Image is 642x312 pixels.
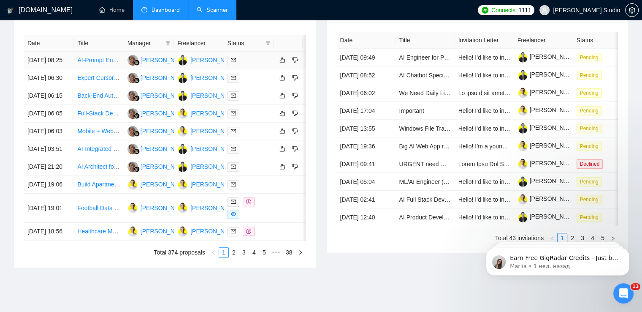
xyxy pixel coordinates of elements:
button: setting [625,3,639,17]
span: like [279,110,285,117]
td: [DATE] 03:51 [24,140,74,158]
a: setting [625,7,639,14]
td: [DATE] 19:06 [24,176,74,194]
td: [DATE] 19:36 [337,137,396,155]
td: [DATE] 18:56 [24,223,74,241]
td: AI-Integrated Mobile App Development [74,140,124,158]
a: PO[PERSON_NAME] [177,181,239,187]
a: PO[PERSON_NAME] [127,204,189,211]
a: 3 [239,248,249,257]
span: dislike [292,74,298,81]
a: Back-End Automation Specialist for AI Voice Agency [77,92,214,99]
img: PO [177,226,188,237]
button: left [209,247,219,257]
a: Full-Stack Development [77,110,140,117]
img: PO [177,126,188,137]
button: dislike [290,90,300,101]
span: dislike [292,128,298,134]
td: Back-End Automation Specialist for AI Voice Agency [74,87,124,105]
button: dislike [290,55,300,65]
img: c1bBOMkr7XpqiniLNdtTYsCyjBuWqxpSpk_nHUs3wxg_2yvd6Mq6Q81VTMw3zO58sd [517,70,528,80]
td: [DATE] 19:01 [24,194,74,223]
li: 1 [219,247,229,257]
img: YT [177,161,188,172]
button: right [295,247,306,257]
button: dislike [290,108,300,118]
span: filter [264,37,272,49]
img: PO [127,226,138,237]
div: [PERSON_NAME] [141,203,189,213]
div: [PERSON_NAME] [190,203,239,213]
td: Football Data & Scouting System Builder (Confidential Club Project) [74,194,124,223]
a: YT[PERSON_NAME] [177,92,239,99]
span: 1111 [518,5,531,15]
img: PO [127,179,138,190]
a: Healthcare Management System Development [77,228,200,235]
div: [PERSON_NAME] [190,109,239,118]
button: like [277,144,287,154]
button: like [277,73,287,83]
button: like [277,108,287,118]
button: like [277,90,287,101]
img: MC [127,90,138,101]
a: MC[PERSON_NAME] [127,163,189,170]
li: Next 5 Pages [269,247,283,257]
a: PO[PERSON_NAME] [127,227,189,234]
a: 38 [283,248,295,257]
a: [PERSON_NAME] [517,195,578,202]
a: [PERSON_NAME] [517,142,578,149]
a: Pending [577,196,605,203]
button: like [277,126,287,136]
a: YT[PERSON_NAME] [177,145,239,152]
td: [DATE] 05:04 [337,173,396,191]
img: c1bBOMkr7XpqiniLNdtTYsCyjBuWqxpSpk_nHUs3wxg_2yvd6Mq6Q81VTMw3zO58sd [517,212,528,222]
span: eye [231,211,236,216]
div: [PERSON_NAME] [141,162,189,171]
span: like [279,57,285,63]
span: Declined [577,159,603,169]
span: filter [165,41,171,46]
span: mail [231,57,236,63]
a: homeHome [99,6,125,14]
span: Status [228,38,262,48]
span: mail [231,229,236,234]
th: Date [24,35,74,52]
td: Full-Stack Development [74,105,124,123]
span: dislike [292,163,298,170]
a: YT[PERSON_NAME] [177,163,239,170]
div: [PERSON_NAME] [190,126,239,136]
a: Pending [577,107,605,114]
img: MC [127,73,138,83]
div: [PERSON_NAME] [190,55,239,65]
div: [PERSON_NAME] [141,91,189,100]
td: [DATE] 06:03 [24,123,74,140]
span: Pending [577,88,602,98]
td: Expert Cursor AI Engineer / Technical Lead to Oversee SaaS Build [74,69,124,87]
td: [DATE] 21:20 [24,158,74,176]
a: [PERSON_NAME] [517,89,578,96]
th: Freelancer [174,35,224,52]
li: Previous Page [209,247,219,257]
td: [DATE] 08:52 [337,66,396,84]
a: Pending [577,142,605,149]
span: mail [231,75,236,80]
span: dashboard [141,7,147,13]
a: AI Full Stack Developer for Event Management CRM Transformation [399,196,579,203]
img: PO [177,203,188,213]
a: 5 [260,248,269,257]
img: c1oCE0lbpxYrSREMcDx-LpJkWnF_4e96JQMioXDxhnRU6aJQ4efF7Mv9kNZqAmn_4J [517,105,528,116]
a: MC[PERSON_NAME] [127,109,189,116]
a: YT[PERSON_NAME] [177,56,239,63]
a: PO[PERSON_NAME] [177,204,239,211]
img: c1bBOMkr7XpqiniLNdtTYsCyjBuWqxpSpk_nHUs3wxg_2yvd6Mq6Q81VTMw3zO58sd [517,52,528,63]
td: [DATE] 09:49 [337,49,396,66]
span: user [542,7,547,13]
a: AI-Integrated Mobile App Development [77,145,179,152]
span: setting [626,7,638,14]
img: gigradar-bm.png [134,113,140,119]
li: 2 [229,247,239,257]
a: PO[PERSON_NAME] [177,127,239,134]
